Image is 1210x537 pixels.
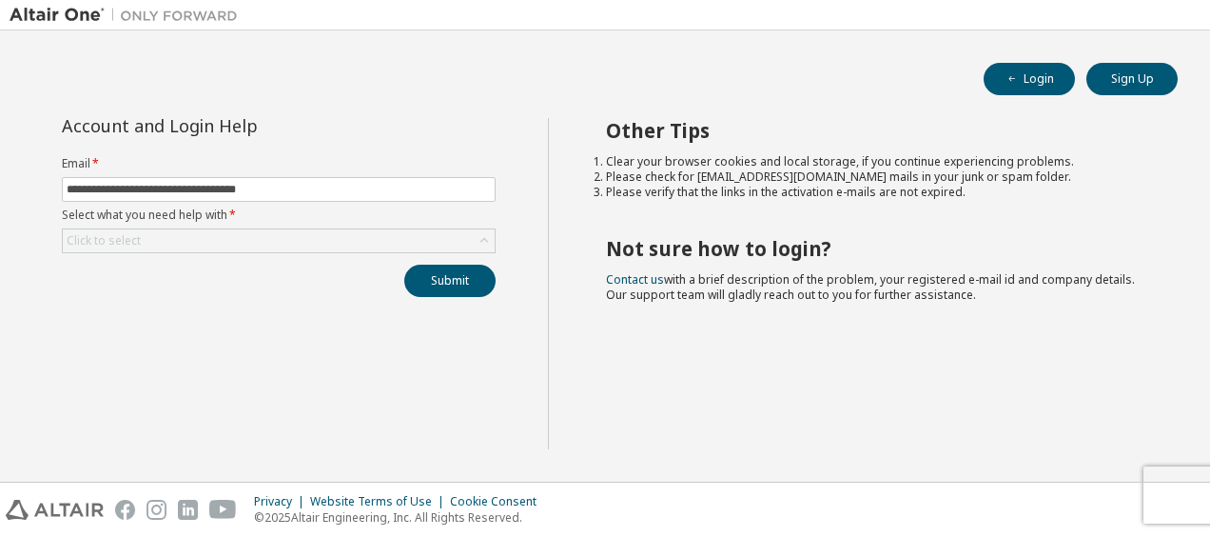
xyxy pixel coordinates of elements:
[62,208,496,223] label: Select what you need help with
[62,118,409,133] div: Account and Login Help
[310,494,450,509] div: Website Terms of Use
[146,500,166,520] img: instagram.svg
[62,156,496,171] label: Email
[209,500,237,520] img: youtube.svg
[178,500,198,520] img: linkedin.svg
[606,185,1144,200] li: Please verify that the links in the activation e-mails are not expired.
[404,265,496,297] button: Submit
[10,6,247,25] img: Altair One
[606,271,1135,303] span: with a brief description of the problem, your registered e-mail id and company details. Our suppo...
[63,229,495,252] div: Click to select
[984,63,1075,95] button: Login
[606,118,1144,143] h2: Other Tips
[115,500,135,520] img: facebook.svg
[606,236,1144,261] h2: Not sure how to login?
[254,509,548,526] p: © 2025 Altair Engineering, Inc. All Rights Reserved.
[606,154,1144,169] li: Clear your browser cookies and local storage, if you continue experiencing problems.
[6,500,104,520] img: altair_logo.svg
[606,169,1144,185] li: Please check for [EMAIL_ADDRESS][DOMAIN_NAME] mails in your junk or spam folder.
[67,233,141,249] div: Click to select
[254,494,310,509] div: Privacy
[606,271,664,288] a: Contact us
[450,494,548,509] div: Cookie Consent
[1086,63,1178,95] button: Sign Up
